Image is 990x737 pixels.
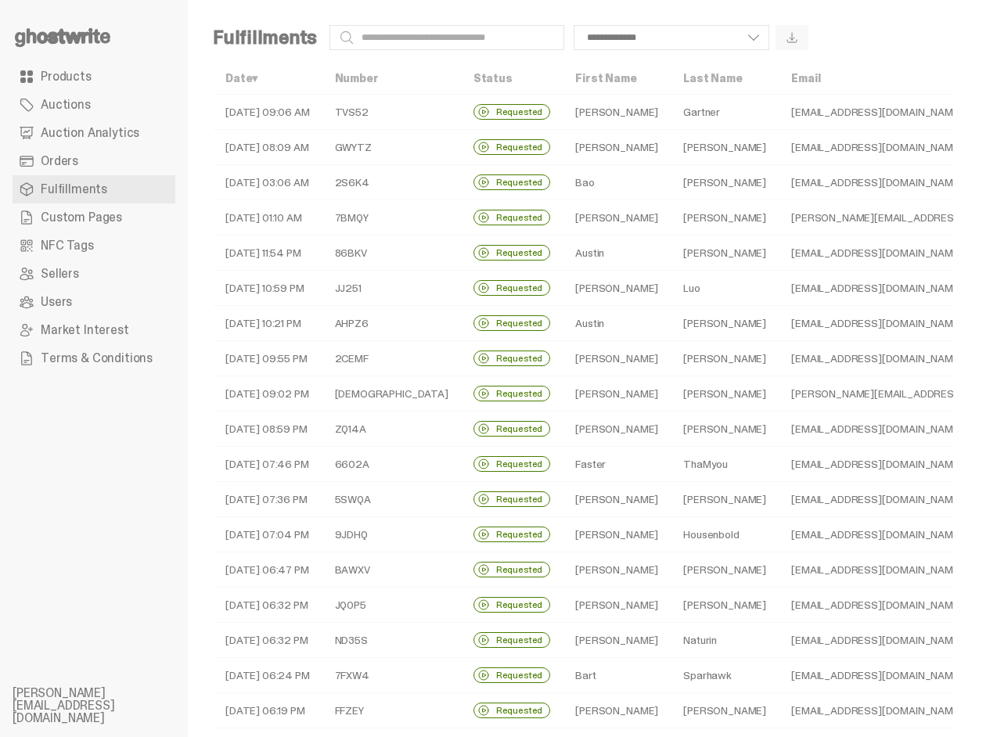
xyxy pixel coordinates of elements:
td: [DATE] 06:32 PM [213,588,322,623]
td: [DEMOGRAPHIC_DATA] [322,376,461,412]
td: ThaMyou [671,447,779,482]
td: [DATE] 09:55 PM [213,341,322,376]
div: Requested [473,351,551,366]
td: [PERSON_NAME] [671,130,779,165]
div: Requested [473,703,551,718]
th: Number [322,63,461,95]
div: Requested [473,245,551,261]
td: [PERSON_NAME] [671,552,779,588]
td: [DATE] 09:06 AM [213,95,322,130]
div: Requested [473,456,551,472]
td: [PERSON_NAME] [563,200,671,235]
td: Gartner [671,95,779,130]
td: FFZEY [322,693,461,728]
td: [PERSON_NAME] [671,341,779,376]
td: [DATE] 09:02 PM [213,376,322,412]
a: Auctions [13,91,175,119]
div: Requested [473,139,551,155]
td: [PERSON_NAME] [563,588,671,623]
td: [DATE] 11:54 PM [213,235,322,271]
span: Custom Pages [41,211,122,224]
td: TVS52 [322,95,461,130]
th: Status [461,63,563,95]
div: Requested [473,210,551,225]
td: [PERSON_NAME] [563,341,671,376]
h4: Fulfillments [213,28,317,47]
a: NFC Tags [13,232,175,260]
a: Fulfillments [13,175,175,203]
div: Requested [473,491,551,507]
td: [DATE] 06:32 PM [213,623,322,658]
td: [PERSON_NAME] [671,376,779,412]
td: [PERSON_NAME] [563,95,671,130]
td: [DATE] 03:06 AM [213,165,322,200]
div: Requested [473,527,551,542]
td: Naturin [671,623,779,658]
span: Sellers [41,268,79,280]
td: JQ0P5 [322,588,461,623]
div: Requested [473,632,551,648]
td: 2CEMF [322,341,461,376]
td: Housenbold [671,517,779,552]
div: Requested [473,104,551,120]
td: Austin [563,235,671,271]
span: Products [41,70,92,83]
a: Market Interest [13,316,175,344]
td: [PERSON_NAME] [563,130,671,165]
span: Market Interest [41,324,129,336]
li: [PERSON_NAME][EMAIL_ADDRESS][DOMAIN_NAME] [13,687,200,724]
div: Requested [473,386,551,401]
td: 9JDHQ [322,517,461,552]
td: 2S6K4 [322,165,461,200]
div: Requested [473,421,551,437]
td: 7FXW4 [322,658,461,693]
td: ZQ14A [322,412,461,447]
td: ND35S [322,623,461,658]
td: [PERSON_NAME] [671,412,779,447]
div: Requested [473,667,551,683]
a: Sellers [13,260,175,288]
td: 5SWQA [322,482,461,517]
a: Terms & Conditions [13,344,175,372]
td: [DATE] 08:59 PM [213,412,322,447]
td: [PERSON_NAME] [563,271,671,306]
span: Users [41,296,72,308]
span: Auction Analytics [41,127,139,139]
td: [PERSON_NAME] [563,412,671,447]
th: Last Name [671,63,779,95]
a: Auction Analytics [13,119,175,147]
td: [PERSON_NAME] [671,693,779,728]
td: GWYTZ [322,130,461,165]
td: Luo [671,271,779,306]
td: [PERSON_NAME] [563,552,671,588]
td: [DATE] 07:46 PM [213,447,322,482]
span: NFC Tags [41,239,94,252]
td: [DATE] 10:21 PM [213,306,322,341]
td: 86BKV [322,235,461,271]
td: [DATE] 07:36 PM [213,482,322,517]
th: First Name [563,63,671,95]
td: Austin [563,306,671,341]
a: Date▾ [225,71,257,85]
td: [DATE] 06:19 PM [213,693,322,728]
a: Products [13,63,175,91]
span: Terms & Conditions [41,352,153,365]
td: [PERSON_NAME] [563,693,671,728]
div: Requested [473,280,551,296]
div: Requested [473,315,551,331]
span: Auctions [41,99,91,111]
td: [PERSON_NAME] [671,482,779,517]
td: [PERSON_NAME] [671,588,779,623]
a: Users [13,288,175,316]
td: [PERSON_NAME] [671,306,779,341]
span: Fulfillments [41,183,107,196]
span: Orders [41,155,78,167]
td: JJ251 [322,271,461,306]
td: Bart [563,658,671,693]
div: Requested [473,562,551,577]
a: Custom Pages [13,203,175,232]
td: [PERSON_NAME] [671,165,779,200]
td: [PERSON_NAME] [563,623,671,658]
div: Requested [473,174,551,190]
td: [PERSON_NAME] [563,376,671,412]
